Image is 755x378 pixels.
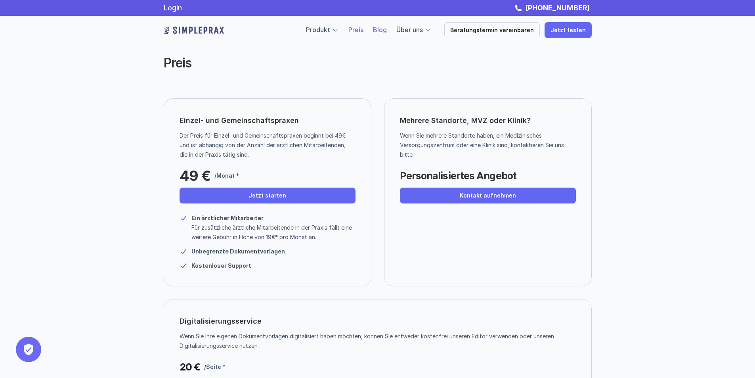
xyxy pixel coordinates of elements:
a: Über uns [396,26,423,34]
a: Kontakt aufnehmen [400,188,576,203]
p: 49 € [180,168,210,184]
p: Jetzt testen [550,27,586,34]
p: Einzel- und Gemeinschaftspraxen [180,114,299,127]
p: /Monat * [214,171,239,180]
strong: Unbegrenzte Dokumentvorlagen [191,248,285,255]
p: Digitalisierungsservice [180,315,262,328]
a: Jetzt testen [545,22,592,38]
p: 20 € [180,359,200,375]
p: Der Preis für Einzel- und Gemeinschaftspraxen beginnt bei 49€ und ist abhängig von der Anzahl der... [180,131,350,159]
p: Kontakt aufnehmen [460,192,516,199]
p: Jetzt starten [248,192,286,199]
p: Wenn Sie mehrere Standorte haben, ein Medizinisches Versorgungszentrum oder eine Klinik sind, kon... [400,131,570,159]
a: Preis [348,26,363,34]
strong: [PHONE_NUMBER] [525,4,590,12]
p: Mehrere Standorte, MVZ oder Klinik? [400,114,576,127]
a: [PHONE_NUMBER] [523,4,592,12]
strong: Ein ärztlicher Mitarbeiter [191,215,264,221]
a: Blog [373,26,387,34]
a: Produkt [306,26,330,34]
p: /Seite * [204,362,226,372]
strong: Kostenloser Support [191,262,251,269]
p: Für zusätzliche ärztliche Mitarbeitende in der Praxis fällt eine weitere Gebühr in Höhe von 19€* ... [191,223,356,242]
h2: Preis [164,56,461,71]
a: Login [164,4,182,12]
p: Beratungstermin vereinbaren [450,27,534,34]
p: Wenn Sie Ihre eigenen Dokumentvorlagen digitalisiert haben möchten, können Sie entweder kostenfre... [180,332,570,351]
p: Personalisiertes Angebot [400,168,516,184]
a: Beratungstermin vereinbaren [444,22,540,38]
a: Jetzt starten [180,188,356,203]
